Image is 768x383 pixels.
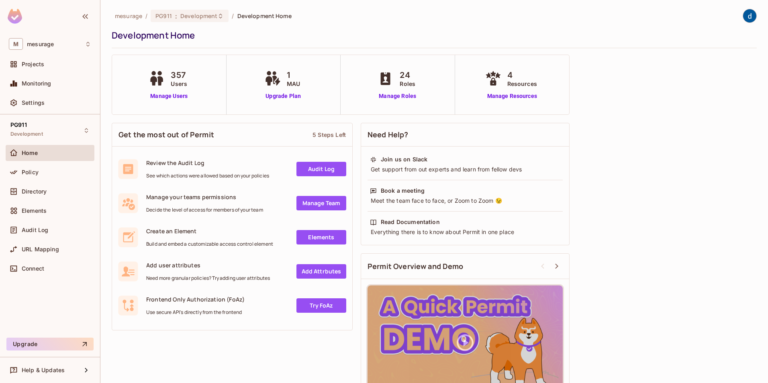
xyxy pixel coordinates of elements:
[296,162,346,176] a: Audit Log
[376,92,419,100] a: Manage Roles
[237,12,292,20] span: Development Home
[146,261,270,269] span: Add user attributes
[400,69,415,81] span: 24
[155,12,172,20] span: PG911
[22,150,38,156] span: Home
[146,207,263,213] span: Decide the level of access for members of your team
[27,41,54,47] span: Workspace: mesurage
[296,298,346,313] a: Try FoAz
[368,130,409,140] span: Need Help?
[368,261,464,271] span: Permit Overview and Demo
[146,241,273,247] span: Build and embed a customizable access control element
[22,227,48,233] span: Audit Log
[743,9,756,22] img: dev 911gcl
[232,12,234,20] li: /
[146,309,245,316] span: Use secure API's directly from the frontend
[22,265,44,272] span: Connect
[263,92,304,100] a: Upgrade Plan
[507,79,537,88] span: Resources
[146,193,263,201] span: Manage your teams permissions
[287,69,300,81] span: 1
[296,264,346,279] a: Add Attrbutes
[146,173,269,179] span: See which actions were allowed based on your policies
[370,165,560,173] div: Get support from out experts and learn from fellow devs
[22,188,47,195] span: Directory
[145,12,147,20] li: /
[171,69,187,81] span: 357
[400,79,415,88] span: Roles
[112,29,753,41] div: Development Home
[22,169,39,175] span: Policy
[296,230,346,244] a: Elements
[313,131,346,139] div: 5 Steps Left
[180,12,217,20] span: Development
[146,227,273,235] span: Create an Element
[22,367,65,373] span: Help & Updates
[381,187,425,195] div: Book a meeting
[8,9,22,24] img: SReyMgAAAABJRU5ErkJggg==
[370,197,560,205] div: Meet the team face to face, or Zoom to Zoom 😉
[146,275,270,281] span: Need more granular policies? Try adding user attributes
[175,13,178,19] span: :
[22,61,44,67] span: Projects
[171,79,187,88] span: Users
[146,159,269,167] span: Review the Audit Log
[296,196,346,210] a: Manage Team
[381,218,440,226] div: Read Documentation
[10,131,43,137] span: Development
[507,69,537,81] span: 4
[146,295,245,303] span: Frontend Only Authorization (FoAz)
[287,79,300,88] span: MAU
[6,338,94,350] button: Upgrade
[9,38,23,50] span: M
[22,100,45,106] span: Settings
[22,246,59,253] span: URL Mapping
[115,12,142,20] span: the active workspace
[147,92,191,100] a: Manage Users
[370,228,560,236] div: Everything there is to know about Permit in one place
[381,155,427,163] div: Join us on Slack
[10,122,27,128] span: PG911
[118,130,214,140] span: Get the most out of Permit
[483,92,541,100] a: Manage Resources
[22,80,51,87] span: Monitoring
[22,208,47,214] span: Elements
